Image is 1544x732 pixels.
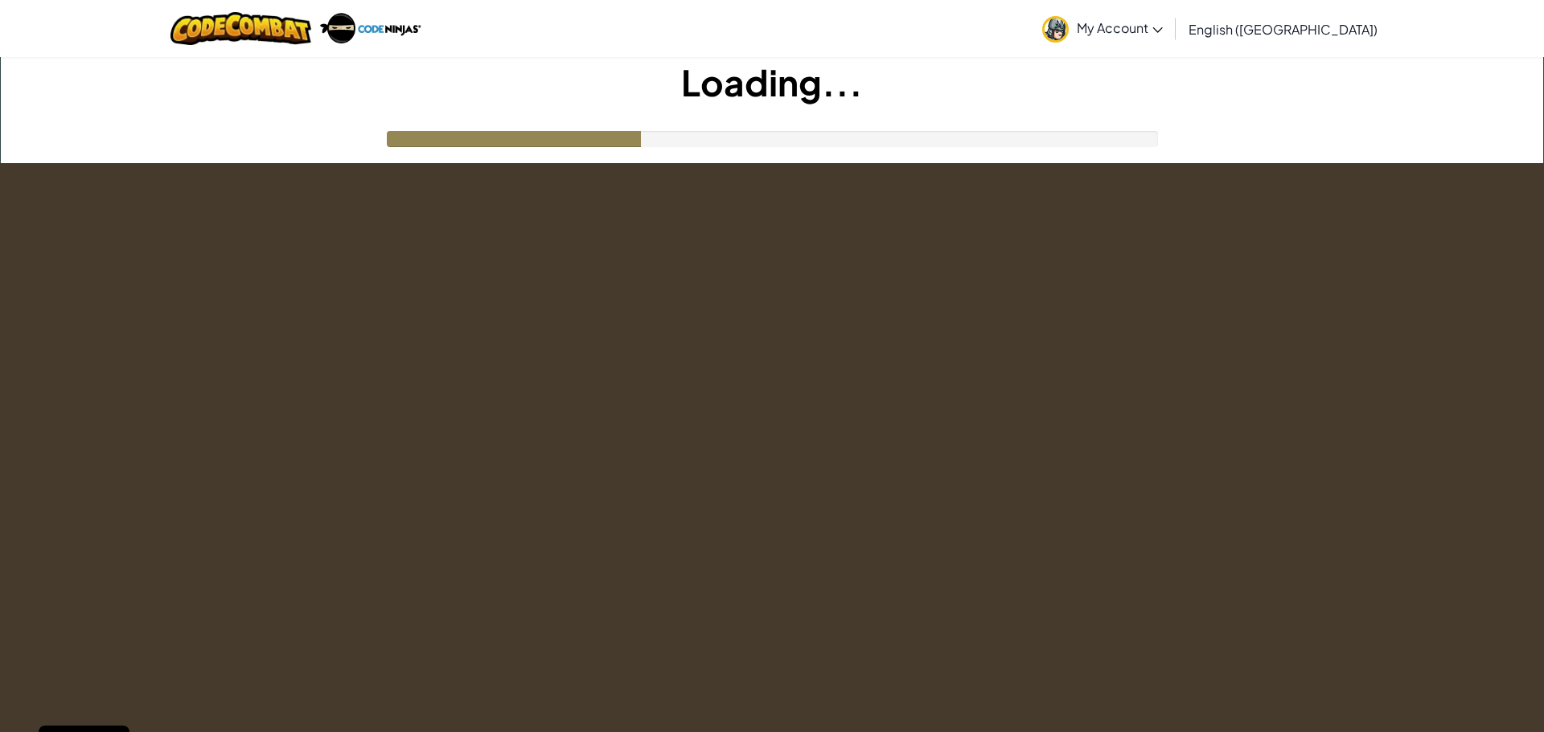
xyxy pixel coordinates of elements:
img: Code Ninjas logo [319,12,421,45]
h1: Loading... [1,57,1543,107]
a: My Account [1034,3,1171,54]
span: English ([GEOGRAPHIC_DATA]) [1189,21,1378,38]
img: avatar [1042,16,1069,43]
span: My Account [1077,19,1163,36]
a: English ([GEOGRAPHIC_DATA]) [1181,7,1386,51]
img: CodeCombat logo [170,12,311,45]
